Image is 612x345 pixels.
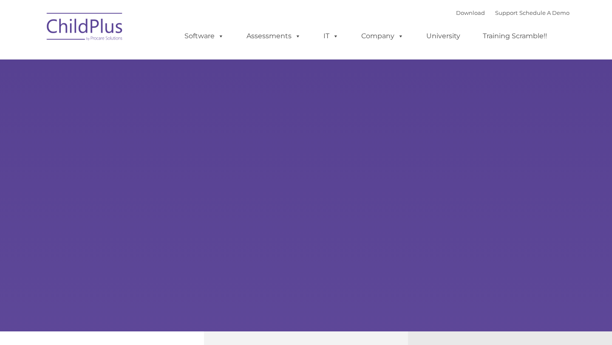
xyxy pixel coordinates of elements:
[42,7,127,49] img: ChildPlus by Procare Solutions
[353,28,412,45] a: Company
[315,28,347,45] a: IT
[474,28,555,45] a: Training Scramble!!
[519,9,569,16] a: Schedule A Demo
[176,28,232,45] a: Software
[495,9,518,16] a: Support
[456,9,485,16] a: Download
[418,28,469,45] a: University
[238,28,309,45] a: Assessments
[456,9,569,16] font: |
